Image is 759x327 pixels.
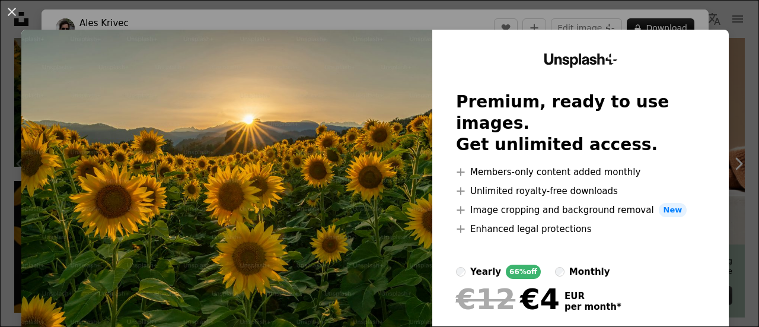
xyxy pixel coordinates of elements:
[506,265,541,279] div: 66% off
[456,222,705,236] li: Enhanced legal protections
[456,284,560,315] div: €4
[456,91,705,155] h2: Premium, ready to use images. Get unlimited access.
[565,291,621,301] span: EUR
[456,165,705,179] li: Members-only content added monthly
[456,184,705,198] li: Unlimited royalty-free downloads
[456,267,465,277] input: yearly66%off
[569,265,610,279] div: monthly
[456,203,705,217] li: Image cropping and background removal
[659,203,687,217] span: New
[470,265,501,279] div: yearly
[565,301,621,312] span: per month *
[555,267,565,277] input: monthly
[456,284,515,315] span: €12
